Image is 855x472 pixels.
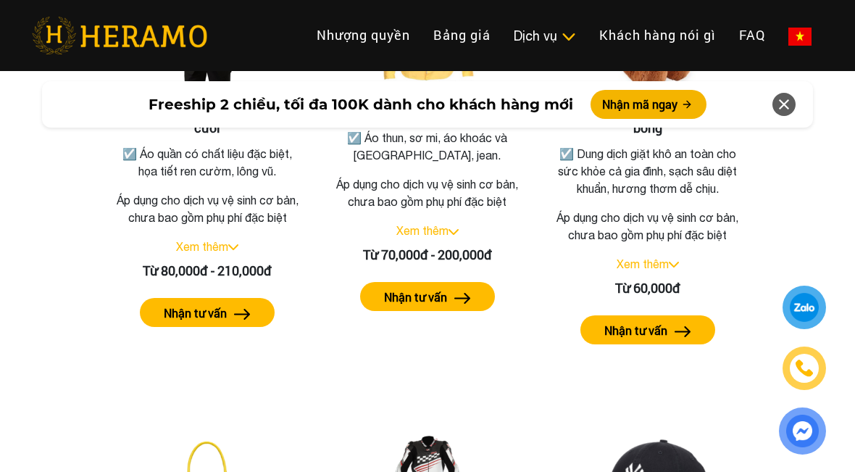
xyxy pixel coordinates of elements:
img: phone-icon [796,360,812,376]
div: Từ 80,000đ - 210,000đ [114,261,301,281]
p: ☑️ Áo thun, sơ mi, áo khoác và [GEOGRAPHIC_DATA], jean. [337,129,518,164]
p: Áp dụng cho dịch vụ vệ sinh cơ bản, chưa bao gồm phụ phí đặc biệt [334,175,521,210]
div: Từ 70,000đ - 200,000đ [334,245,521,265]
img: arrow_down.svg [449,229,459,235]
p: Áp dụng cho dịch vụ vệ sinh cơ bản, chưa bao gồm phụ phí đặc biệt [554,209,741,244]
p: ☑️ Áo quần có chất liệu đặc biệt, họa tiết ren cườm, lông vũ. [117,145,298,180]
img: vn-flag.png [788,28,812,46]
img: arrow [234,309,251,320]
a: Nhận tư vấn arrow [334,282,521,311]
img: arrow [454,293,471,304]
a: phone-icon [785,349,824,388]
img: heramo-logo.png [32,17,207,54]
label: Nhận tư vấn [384,289,447,306]
img: subToggleIcon [561,30,576,44]
a: Nhượng quyền [305,20,422,51]
p: ☑️ Dung dịch giặt khô an toàn cho sức khỏe cả gia đình, sạch sâu diệt khuẩn, hương thơm dễ chịu. [557,145,738,197]
label: Nhận tư vấn [604,322,667,339]
div: Từ 60,000đ [554,278,741,298]
p: Áp dụng cho dịch vụ vệ sinh cơ bản, chưa bao gồm phụ phí đặc biệt [114,191,301,226]
a: Xem thêm [176,240,228,253]
button: Nhận mã ngay [591,90,706,119]
button: Nhận tư vấn [360,282,495,311]
a: Xem thêm [396,224,449,237]
a: Nhận tư vấn arrow [114,298,301,327]
a: FAQ [727,20,777,51]
a: Nhận tư vấn arrow [554,315,741,344]
a: Khách hàng nói gì [588,20,727,51]
div: Dịch vụ [514,26,576,46]
img: arrow [675,326,691,337]
label: Nhận tư vấn [164,305,227,322]
span: Freeship 2 chiều, tối đa 100K dành cho khách hàng mới [149,94,573,115]
button: Nhận tư vấn [580,315,715,344]
button: Nhận tư vấn [140,298,275,327]
a: Xem thêm [617,257,669,270]
img: arrow_down.svg [669,262,679,268]
a: Bảng giá [422,20,502,51]
img: arrow_down.svg [228,244,238,250]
